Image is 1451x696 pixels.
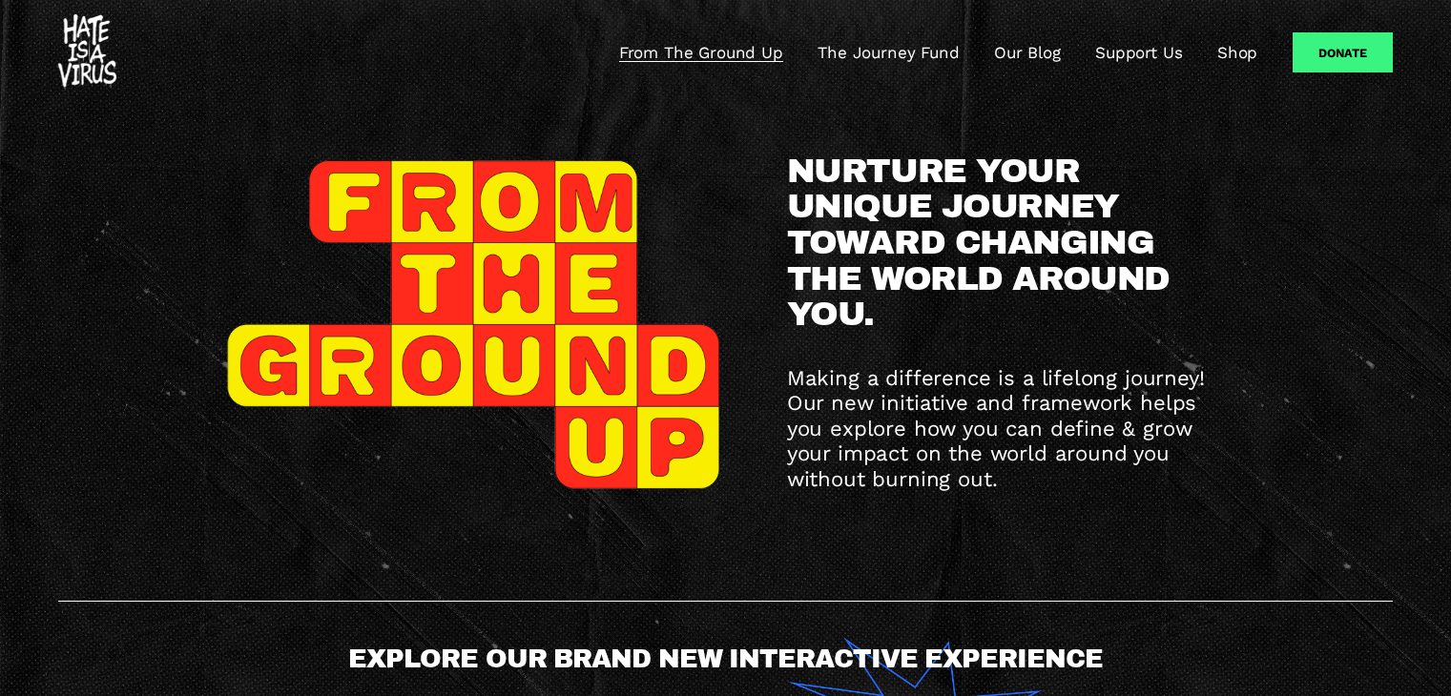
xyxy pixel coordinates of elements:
[1217,41,1257,64] a: Shop
[226,645,1225,673] h4: EXPLORE OUR BRAND NEW INTERACTIVE EXPERIENCE
[787,365,1213,491] span: Making a difference is a lifelong journey! Our new initiative and framework helps you explore how...
[1293,32,1393,72] a: Donate
[818,41,959,64] a: The Journey Fund
[58,14,116,91] img: #HATEISAVIRUS
[619,41,783,64] a: From The Ground Up
[994,41,1061,64] a: Our Blog
[1095,41,1182,64] a: Support Us
[787,153,1180,332] span: NURTURE YOUR UNIQUE JOURNEY TOWARD CHANGING THE WORLD AROUND YOU.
